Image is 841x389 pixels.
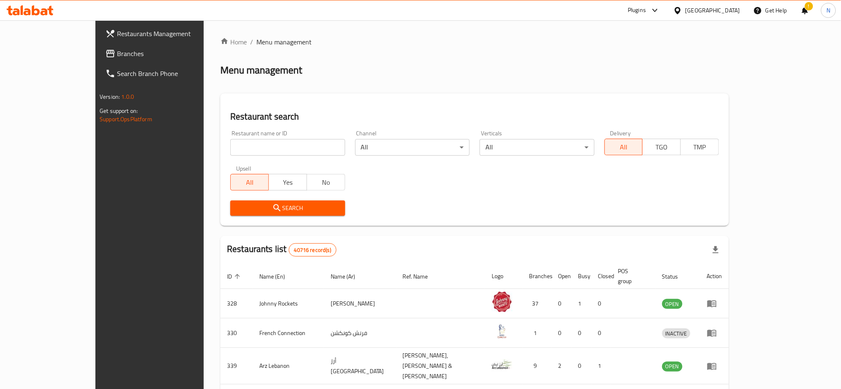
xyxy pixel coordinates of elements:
td: 0 [571,348,591,384]
td: 0 [591,289,611,318]
button: Search [230,201,345,216]
th: Branches [522,264,551,289]
span: OPEN [662,299,683,309]
td: 1 [571,289,591,318]
span: 1.0.0 [121,91,134,102]
span: 40716 record(s) [289,246,336,254]
h2: Restaurants list [227,243,336,257]
div: Total records count [289,243,336,257]
td: 37 [522,289,551,318]
button: Yes [268,174,307,191]
nav: breadcrumb [220,37,729,47]
td: [PERSON_NAME],[PERSON_NAME] & [PERSON_NAME] [396,348,485,384]
td: Arz Lebanon [253,348,324,384]
span: TMP [684,141,716,153]
div: All [355,139,470,156]
label: Delivery [610,130,631,136]
span: OPEN [662,362,683,371]
h2: Menu management [220,64,302,77]
span: Search [237,203,338,213]
span: ID [227,272,243,281]
td: [PERSON_NAME] [324,289,396,318]
td: 9 [522,348,551,384]
span: Name (Ar) [331,272,366,281]
img: Arz Lebanon [492,354,512,375]
span: INACTIVE [662,329,690,338]
span: All [608,141,640,153]
div: All [480,139,594,156]
span: N [826,6,830,15]
span: Menu management [256,37,312,47]
th: Open [551,264,571,289]
td: 328 [220,289,253,318]
span: Version: [100,91,120,102]
th: Closed [591,264,611,289]
td: 0 [591,318,611,348]
span: No [310,176,342,188]
img: Johnny Rockets [492,291,512,312]
li: / [250,37,253,47]
span: Name (En) [259,272,296,281]
a: Restaurants Management [99,24,236,44]
div: [GEOGRAPHIC_DATA] [685,6,740,15]
input: Search for restaurant name or ID.. [230,139,345,156]
button: TGO [642,139,681,155]
span: Get support on: [100,105,138,116]
div: Export file [706,240,726,260]
span: Branches [117,49,229,59]
td: Johnny Rockets [253,289,324,318]
th: Busy [571,264,591,289]
a: Branches [99,44,236,64]
td: 0 [551,318,571,348]
label: Upsell [236,166,251,171]
th: Logo [485,264,522,289]
div: Menu [707,328,722,338]
td: 2 [551,348,571,384]
button: All [605,139,643,155]
span: POS group [618,266,646,286]
div: Menu [707,361,722,371]
div: Plugins [628,5,646,15]
button: No [307,174,345,191]
button: TMP [680,139,719,155]
span: Ref. Name [403,272,439,281]
span: Search Branch Phone [117,69,229,78]
span: All [234,176,266,188]
a: Search Branch Phone [99,64,236,83]
button: All [230,174,269,191]
td: 330 [220,318,253,348]
span: TGO [646,141,678,153]
div: Menu [707,298,722,308]
td: 1 [591,348,611,384]
span: Status [662,272,689,281]
h2: Restaurant search [230,110,719,123]
span: Yes [272,176,304,188]
td: 0 [551,289,571,318]
td: فرنش كونكشن [324,318,396,348]
th: Action [700,264,729,289]
td: 1 [522,318,551,348]
td: أرز [GEOGRAPHIC_DATA] [324,348,396,384]
a: Support.OpsPlatform [100,114,152,125]
td: 339 [220,348,253,384]
td: French Connection [253,318,324,348]
div: INACTIVE [662,328,690,338]
span: Restaurants Management [117,29,229,39]
td: 0 [571,318,591,348]
img: French Connection [492,321,512,342]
